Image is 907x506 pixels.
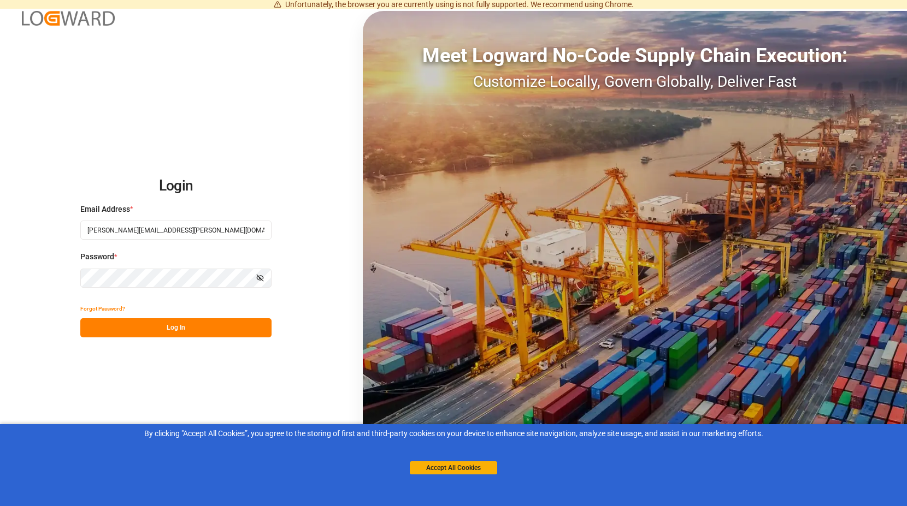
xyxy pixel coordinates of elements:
[80,318,272,337] button: Log In
[363,41,907,70] div: Meet Logward No-Code Supply Chain Execution:
[410,461,497,474] button: Accept All Cookies
[363,70,907,93] div: Customize Locally, Govern Globally, Deliver Fast
[8,428,899,439] div: By clicking "Accept All Cookies”, you agree to the storing of first and third-party cookies on yo...
[80,221,272,240] input: Enter your email
[22,11,115,26] img: Logward_new_orange.png
[80,204,130,215] span: Email Address
[80,169,272,204] h2: Login
[80,251,114,263] span: Password
[80,299,125,318] button: Forgot Password?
